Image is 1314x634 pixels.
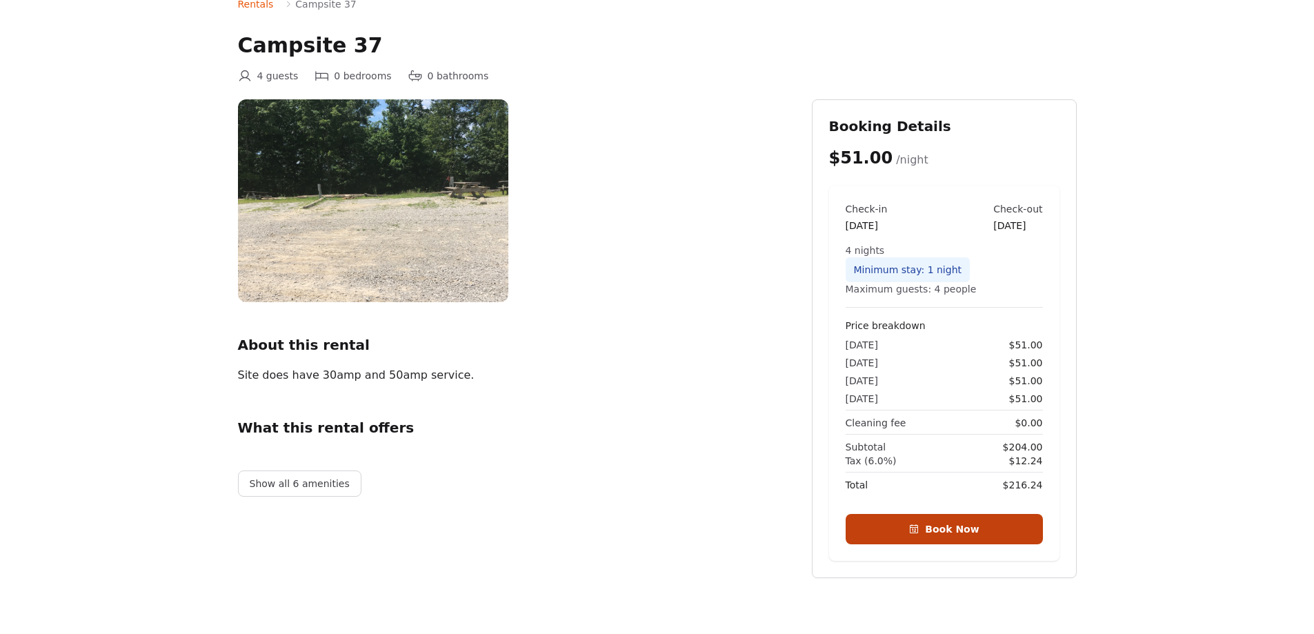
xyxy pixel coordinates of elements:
div: Minimum stay: 1 night [846,257,970,282]
span: 0 bedrooms [334,69,391,83]
span: $51.00 [1009,356,1043,370]
span: $51.00 [1009,338,1043,352]
h2: About this rental [238,335,790,355]
div: Check-out [993,202,1042,216]
span: 4 guests [257,69,299,83]
button: Book Now [846,514,1043,544]
span: $12.24 [1009,454,1043,468]
button: Show all 6 amenities [238,470,361,497]
span: Cleaning fee [846,416,906,430]
div: Site does have 30amp and 50amp service. [238,366,695,385]
span: [DATE] [846,356,878,370]
span: [DATE] [846,374,878,388]
h1: Campsite 37 [238,33,1077,58]
span: [DATE] [846,392,878,406]
div: [DATE] [993,219,1042,232]
div: 4 nights [846,244,1043,257]
span: $51.00 [1009,392,1043,406]
span: Total [846,478,868,492]
img: campsite%2037.JPG [238,99,508,302]
div: [DATE] [846,219,888,232]
div: Maximum guests: 4 people [846,282,1043,296]
h2: What this rental offers [238,418,790,437]
h4: Price breakdown [846,319,1043,333]
span: $216.24 [1003,478,1043,492]
span: $0.00 [1015,416,1042,430]
div: Check-in [846,202,888,216]
span: $204.00 [1003,440,1043,454]
h2: Booking Details [829,117,1059,136]
span: $51.00 [1009,374,1043,388]
span: [DATE] [846,338,878,352]
span: /night [896,153,928,166]
span: $51.00 [829,148,893,168]
span: Tax (6.0%) [846,454,897,468]
span: Subtotal [846,440,886,454]
span: 0 bathrooms [428,69,489,83]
